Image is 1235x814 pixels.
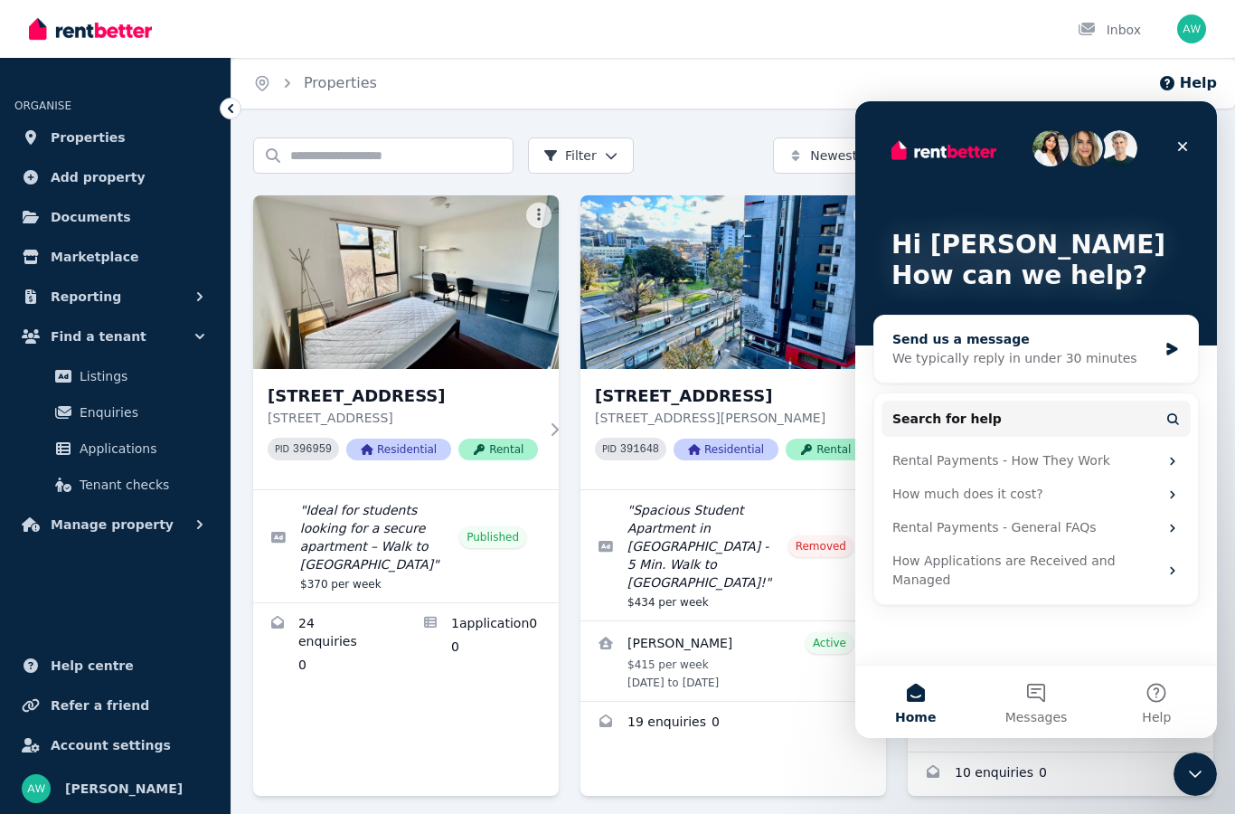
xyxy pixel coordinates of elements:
span: Newest First [810,147,888,165]
span: ORGANISE [14,99,71,112]
h3: [STREET_ADDRESS] [268,383,538,409]
img: Andrew Wong [22,774,51,803]
nav: Breadcrumb [231,58,399,109]
button: Reporting [14,279,216,315]
a: Applications [22,431,209,467]
a: Enquiries for 113/6 John St, Box Hill [908,752,1213,796]
a: Help centre [14,648,216,684]
small: PID [275,444,289,454]
a: Edit listing: Spacious Student Apartment in Carlton - 5 Min. Walk to Melbourne Uni! [580,490,886,620]
span: Help centre [51,655,134,677]
button: More options [526,203,552,228]
a: Edit listing: Ideal for students looking for a secure apartment – Walk to Monash Uni [253,490,559,602]
a: Enquiries for 602/131 Pelham St, Carlton [580,702,886,745]
button: Find a tenant [14,318,216,355]
span: Tenant checks [80,474,202,496]
a: Refer a friend [14,687,216,724]
span: Marketplace [51,246,138,268]
h3: [STREET_ADDRESS] [595,383,865,409]
span: Manage property [51,514,174,535]
code: 391648 [620,443,659,456]
a: 203/60 Waverley Rd, Malvern East[STREET_ADDRESS][STREET_ADDRESS]PID 396959ResidentialRental [253,195,559,489]
span: Residential [346,439,451,460]
span: Listings [80,365,202,387]
img: RentBetter [29,15,152,43]
a: Add property [14,159,216,195]
a: Enquiries for 203/60 Waverley Rd, Malvern East [253,603,406,688]
span: Applications [80,438,202,459]
a: 602/131 Pelham St, Carlton[STREET_ADDRESS][STREET_ADDRESS][PERSON_NAME]PID 391648ResidentialRental [580,195,886,489]
span: Rental [786,439,865,460]
iframe: Intercom live chat [1174,752,1217,796]
img: 203/60 Waverley Rd, Malvern East [253,195,559,369]
button: Filter [528,137,634,174]
img: 602/131 Pelham St, Carlton [580,195,886,369]
a: View details for Rayan Alamri [580,621,886,701]
span: Reporting [51,286,121,308]
span: Account settings [51,734,171,756]
iframe: Intercom live chat [855,101,1217,738]
span: Refer a friend [51,695,149,716]
code: 396959 [293,443,332,456]
span: Rental [458,439,538,460]
button: Help [1158,72,1217,94]
span: Documents [51,206,131,228]
a: Account settings [14,727,216,763]
span: Residential [674,439,778,460]
span: Find a tenant [51,326,146,347]
p: [STREET_ADDRESS][PERSON_NAME] [595,409,865,427]
p: [STREET_ADDRESS] [268,409,538,427]
span: Filter [543,147,597,165]
span: Properties [51,127,126,148]
div: Inbox [1078,21,1141,39]
small: PID [602,444,617,454]
a: Properties [304,74,377,91]
a: Marketplace [14,239,216,275]
span: [PERSON_NAME] [65,778,183,800]
a: Tenant checks [22,467,209,503]
button: Newest First [773,137,947,174]
a: Listings [22,358,209,394]
img: Andrew Wong [1177,14,1206,43]
a: Properties [14,119,216,156]
span: Enquiries [80,402,202,423]
button: Manage property [14,506,216,543]
span: Add property [51,166,146,188]
button: More options [853,203,879,228]
a: Applications for 203/60 Waverley Rd, Malvern East [406,603,559,688]
a: Enquiries [22,394,209,431]
a: Documents [14,199,216,235]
